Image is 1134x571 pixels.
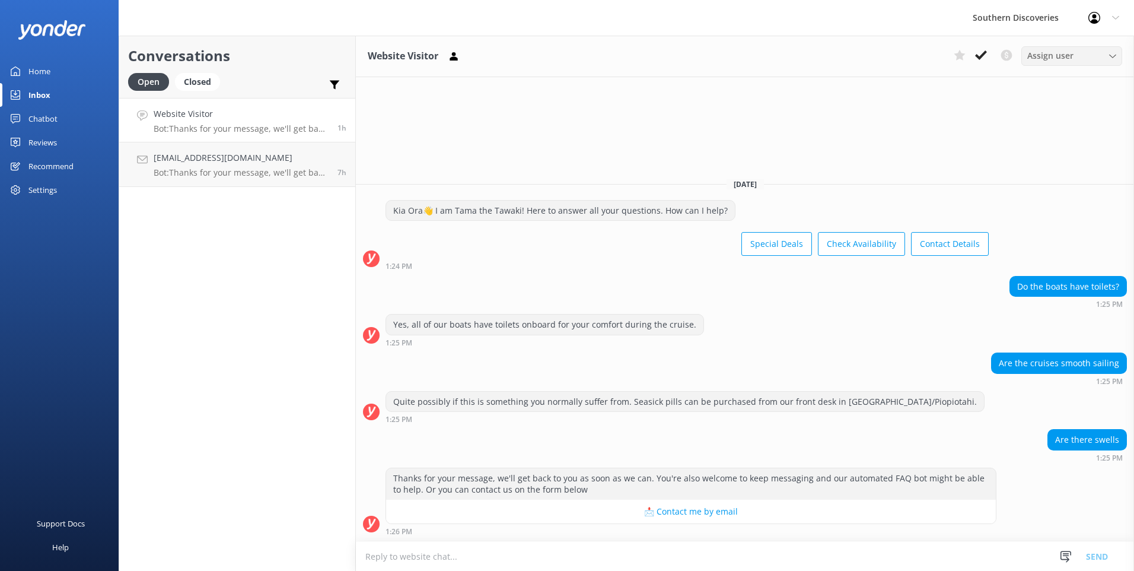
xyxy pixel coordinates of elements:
div: Inbox [28,83,50,107]
button: Contact Details [911,232,989,256]
div: Do the boats have toilets? [1010,277,1126,297]
h4: [EMAIL_ADDRESS][DOMAIN_NAME] [154,151,329,164]
div: Sep 17 2025 01:25pm (UTC +12:00) Pacific/Auckland [386,415,985,423]
strong: 1:25 PM [1096,455,1123,462]
div: Settings [28,178,57,202]
a: Closed [175,75,226,88]
div: Recommend [28,154,74,178]
h2: Conversations [128,45,346,67]
a: Open [128,75,175,88]
span: [DATE] [727,179,764,189]
div: Help [52,535,69,559]
div: Quite possibly if this is something you normally suffer from. Seasick pills can be purchased from... [386,392,984,412]
a: Website VisitorBot:Thanks for your message, we'll get back to you as soon as we can. You're also ... [119,98,355,142]
strong: 1:25 PM [386,340,412,347]
div: Sep 17 2025 01:26pm (UTC +12:00) Pacific/Auckland [386,527,996,535]
div: Assign User [1021,46,1122,65]
div: Sep 17 2025 01:25pm (UTC +12:00) Pacific/Auckland [1009,300,1127,308]
strong: 1:25 PM [1096,378,1123,385]
p: Bot: Thanks for your message, we'll get back to you as soon as we can. You're also welcome to kee... [154,123,329,134]
button: Special Deals [741,232,812,256]
div: Yes, all of our boats have toilets onboard for your comfort during the cruise. [386,315,703,335]
h3: Website Visitor [368,49,438,64]
div: Chatbot [28,107,58,131]
div: Are there swells [1048,430,1126,450]
div: Thanks for your message, we'll get back to you as soon as we can. You're also welcome to keep mes... [386,468,996,500]
button: 📩 Contact me by email [386,500,996,524]
div: Sep 17 2025 01:24pm (UTC +12:00) Pacific/Auckland [386,262,989,270]
span: Assign user [1027,49,1074,62]
div: Support Docs [37,512,85,535]
div: Reviews [28,131,57,154]
button: Check Availability [818,232,905,256]
div: Kia Ora👋 I am Tama the Tawaki! Here to answer all your questions. How can I help? [386,201,735,221]
span: Sep 17 2025 01:25pm (UTC +12:00) Pacific/Auckland [337,123,346,133]
strong: 1:25 PM [386,416,412,423]
strong: 1:24 PM [386,263,412,270]
strong: 1:25 PM [1096,301,1123,308]
img: yonder-white-logo.png [18,20,86,40]
span: Sep 17 2025 07:26am (UTC +12:00) Pacific/Auckland [337,167,346,177]
div: Sep 17 2025 01:25pm (UTC +12:00) Pacific/Auckland [991,377,1127,385]
h4: Website Visitor [154,107,329,120]
div: Open [128,73,169,91]
div: Closed [175,73,220,91]
div: Sep 17 2025 01:25pm (UTC +12:00) Pacific/Auckland [1047,453,1127,462]
div: Home [28,59,50,83]
p: Bot: Thanks for your message, we'll get back to you as soon as we can. You're also welcome to kee... [154,167,329,178]
a: [EMAIL_ADDRESS][DOMAIN_NAME]Bot:Thanks for your message, we'll get back to you as soon as we can.... [119,142,355,187]
div: Are the cruises smooth sailing [992,353,1126,373]
div: Sep 17 2025 01:25pm (UTC +12:00) Pacific/Auckland [386,338,704,347]
strong: 1:26 PM [386,528,412,535]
